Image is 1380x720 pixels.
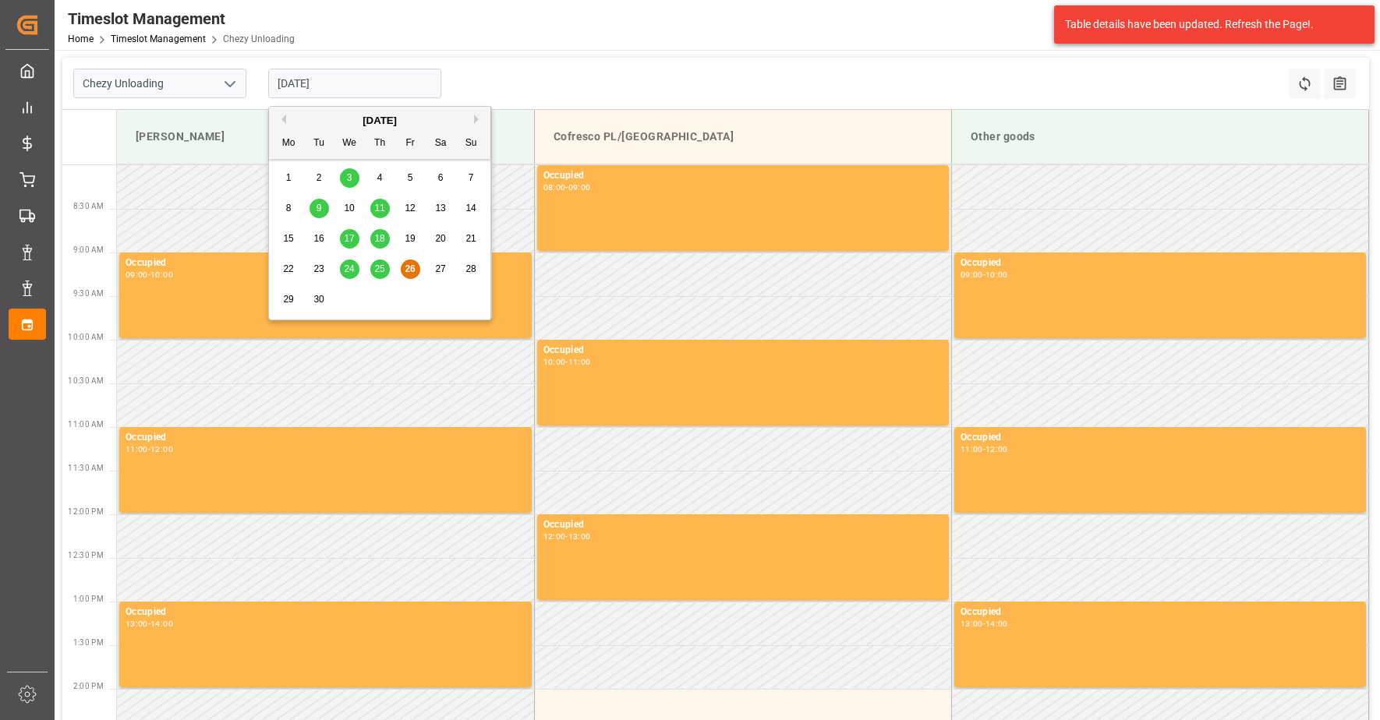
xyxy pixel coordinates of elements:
div: - [148,271,150,278]
div: 13:00 [568,533,591,540]
div: Cofresco PL/[GEOGRAPHIC_DATA] [547,122,939,151]
span: 10 [344,203,354,214]
span: 25 [374,263,384,274]
div: - [983,620,985,627]
a: Timeslot Management [111,34,206,44]
span: 29 [283,294,293,305]
div: Choose Friday, September 12th, 2025 [401,199,420,218]
div: Occupied [961,605,1360,620]
div: - [565,358,568,365]
span: 9 [317,203,322,214]
div: Choose Saturday, September 6th, 2025 [431,168,451,188]
span: 2:00 PM [73,682,104,690]
div: Choose Wednesday, September 24th, 2025 [340,259,359,279]
span: 1:30 PM [73,638,104,647]
div: Other goods [964,122,1356,151]
span: 17 [344,233,354,244]
span: 12:00 PM [68,507,104,516]
div: Choose Tuesday, September 2nd, 2025 [310,168,329,188]
span: 4 [377,172,383,183]
div: Choose Sunday, September 28th, 2025 [462,259,481,279]
span: 30 [313,294,324,305]
span: 27 [435,263,445,274]
span: 11:00 AM [68,420,104,429]
div: Occupied [961,430,1360,446]
div: 10:00 [543,358,566,365]
div: Occupied [126,605,525,620]
div: Choose Friday, September 19th, 2025 [401,229,420,249]
div: 09:00 [961,271,983,278]
div: Tu [310,134,329,154]
span: 1:00 PM [73,595,104,603]
div: Sa [431,134,451,154]
div: month 2025-09 [274,163,487,315]
span: 10:00 AM [68,333,104,341]
div: Choose Tuesday, September 30th, 2025 [310,290,329,309]
span: 13 [435,203,445,214]
div: Choose Sunday, September 21st, 2025 [462,229,481,249]
span: 12:30 PM [68,551,104,559]
span: 7 [469,172,474,183]
div: Occupied [961,256,1360,271]
div: Choose Sunday, September 7th, 2025 [462,168,481,188]
span: 10:30 AM [68,376,104,385]
div: We [340,134,359,154]
div: Choose Wednesday, September 10th, 2025 [340,199,359,218]
div: 12:00 [985,446,1008,453]
div: Choose Wednesday, September 17th, 2025 [340,229,359,249]
div: Su [462,134,481,154]
div: 11:00 [568,358,591,365]
div: Choose Thursday, September 25th, 2025 [370,259,390,279]
div: Choose Saturday, September 20th, 2025 [431,229,451,249]
div: 09:00 [126,271,148,278]
span: 20 [435,233,445,244]
div: Choose Tuesday, September 16th, 2025 [310,229,329,249]
div: Fr [401,134,420,154]
span: 11:30 AM [68,464,104,472]
div: Choose Monday, September 15th, 2025 [279,229,299,249]
div: 10:00 [150,271,173,278]
button: Previous Month [277,115,286,124]
div: Choose Friday, September 5th, 2025 [401,168,420,188]
span: 18 [374,233,384,244]
span: 2 [317,172,322,183]
button: open menu [218,72,241,96]
span: 3 [347,172,352,183]
div: Choose Thursday, September 4th, 2025 [370,168,390,188]
span: 22 [283,263,293,274]
span: 26 [405,263,415,274]
div: Occupied [543,168,943,184]
span: 6 [438,172,444,183]
div: Occupied [126,430,525,446]
div: - [148,446,150,453]
div: 09:00 [568,184,591,191]
div: Choose Sunday, September 14th, 2025 [462,199,481,218]
span: 5 [408,172,413,183]
div: 11:00 [126,446,148,453]
div: [PERSON_NAME] [129,122,522,151]
div: Th [370,134,390,154]
div: Choose Friday, September 26th, 2025 [401,259,420,279]
div: Choose Saturday, September 27th, 2025 [431,259,451,279]
div: [DATE] [269,113,490,129]
div: Choose Saturday, September 13th, 2025 [431,199,451,218]
div: - [983,271,985,278]
button: Next Month [474,115,483,124]
div: 11:00 [961,446,983,453]
span: 21 [465,233,476,244]
div: - [148,620,150,627]
div: 13:00 [961,620,983,627]
span: 14 [465,203,476,214]
div: Choose Monday, September 1st, 2025 [279,168,299,188]
div: 08:00 [543,184,566,191]
span: 9:00 AM [73,245,104,254]
div: Choose Tuesday, September 23rd, 2025 [310,259,329,279]
span: 28 [465,263,476,274]
div: 13:00 [126,620,148,627]
div: Choose Tuesday, September 9th, 2025 [310,199,329,218]
div: 10:00 [985,271,1008,278]
div: Occupied [543,343,943,358]
a: Home [68,34,94,44]
div: Occupied [126,256,525,271]
div: - [565,533,568,540]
